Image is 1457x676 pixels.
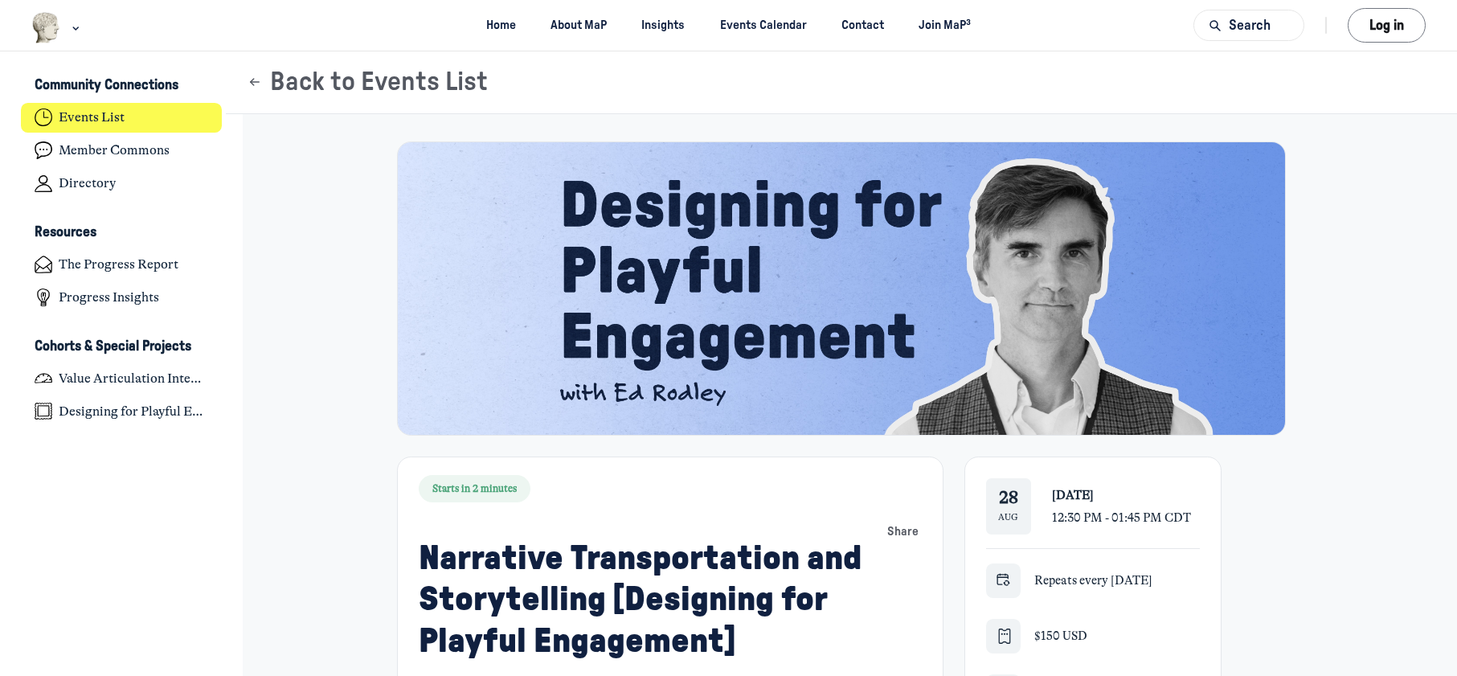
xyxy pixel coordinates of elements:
button: Cohorts & Special ProjectsCollapse space [21,333,223,360]
h4: Member Commons [59,142,170,158]
h3: Community Connections [35,77,178,94]
a: Home [473,10,530,40]
a: Events List [21,103,223,133]
a: Member Commons [21,136,223,166]
h4: Events List [59,109,125,125]
a: Insights [628,10,699,40]
a: Join MaP³ [905,10,985,40]
header: Page Header [226,51,1457,114]
button: ResourcesCollapse space [21,219,223,247]
span: [DATE] [1052,488,1094,502]
h4: Value Articulation Intensive (Cultural Leadership Lab) [59,371,208,387]
div: 28 [999,488,1018,509]
span: $150 USD [1034,628,1087,645]
button: Community ConnectionsCollapse space [21,72,223,100]
a: Value Articulation Intensive (Cultural Leadership Lab) [21,363,223,393]
h1: Narrative Transportation and Storytelling [Designing for Playful Engagement] [419,538,884,663]
a: Directory [21,169,223,199]
h3: Resources [35,224,96,241]
h4: Designing for Playful Engagement [59,404,208,420]
span: Starts in 2 minutes [432,481,517,495]
a: Events Calendar [706,10,821,40]
h4: Progress Insights [59,289,159,305]
img: Museums as Progress logo [31,12,61,43]
button: Search [1193,10,1304,41]
button: Back to Events List [247,67,488,98]
a: Progress Insights [21,283,223,313]
span: Repeats every [DATE] [1034,573,1152,588]
div: Aug [998,510,1018,524]
a: About MaP [537,10,621,40]
button: Share [884,520,923,544]
h4: Directory [59,175,116,191]
button: Log in [1348,8,1426,43]
a: Designing for Playful Engagement [21,396,223,426]
span: 12:30 PM - 01:45 PM CDT [1052,510,1191,525]
h3: Cohorts & Special Projects [35,338,191,355]
a: The Progress Report [21,250,223,280]
button: Museums as Progress logo [31,10,84,45]
h4: The Progress Report [59,256,178,272]
a: Contact [827,10,898,40]
span: Share [887,523,919,541]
